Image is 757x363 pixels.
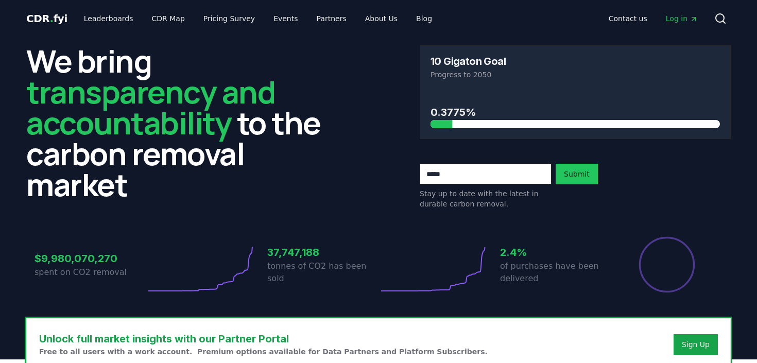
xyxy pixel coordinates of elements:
span: CDR fyi [26,12,67,25]
a: CDR Map [144,9,193,28]
h3: 10 Gigaton Goal [431,56,506,66]
p: tonnes of CO2 has been sold [267,260,378,285]
button: Submit [556,164,598,184]
h3: Unlock full market insights with our Partner Portal [39,331,488,347]
a: Partners [308,9,355,28]
h3: 0.3775% [431,105,720,120]
span: transparency and accountability [26,71,275,144]
h3: 2.4% [500,245,611,260]
button: Sign Up [674,334,718,355]
div: Percentage of sales delivered [638,236,696,293]
p: Progress to 2050 [431,70,720,80]
p: of purchases have been delivered [500,260,611,285]
a: CDR.fyi [26,11,67,26]
span: . [50,12,54,25]
a: About Us [357,9,406,28]
nav: Main [76,9,440,28]
h3: 37,747,188 [267,245,378,260]
a: Log in [658,9,706,28]
p: Stay up to date with the latest in durable carbon removal. [420,188,552,209]
a: Pricing Survey [195,9,263,28]
nav: Main [600,9,706,28]
h3: $9,980,070,270 [35,251,146,266]
p: spent on CO2 removal [35,266,146,279]
a: Blog [408,9,440,28]
h2: We bring to the carbon removal market [26,45,337,200]
a: Events [265,9,306,28]
p: Free to all users with a work account. Premium options available for Data Partners and Platform S... [39,347,488,357]
a: Sign Up [682,339,710,350]
span: Log in [666,13,698,24]
a: Contact us [600,9,656,28]
a: Leaderboards [76,9,142,28]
